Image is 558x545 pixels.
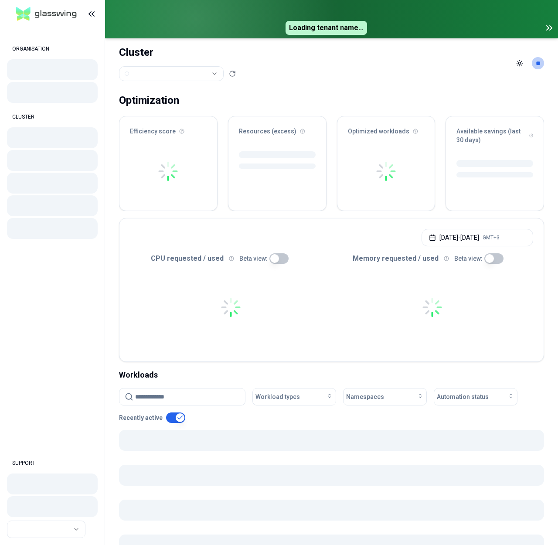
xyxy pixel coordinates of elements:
[13,4,80,24] img: GlassWing
[119,413,163,422] p: Recently active
[239,254,268,263] p: Beta view:
[337,116,435,141] div: Optimized workloads
[7,108,98,126] div: CLUSTER
[119,92,179,109] div: Optimization
[446,116,544,150] div: Available savings (last 30 days)
[119,66,224,81] button: Select a value
[228,116,326,141] div: Resources (excess)
[422,229,533,246] button: [DATE]-[DATE]GMT+3
[252,388,336,405] button: Workload types
[119,45,236,59] h1: Cluster
[343,388,427,405] button: Namespaces
[255,392,300,401] span: Workload types
[454,254,483,263] p: Beta view:
[286,21,367,35] span: Loading tenant name...
[119,116,217,141] div: Efficiency score
[346,392,384,401] span: Namespaces
[332,253,534,264] div: Memory requested / used
[130,253,332,264] div: CPU requested / used
[7,40,98,58] div: ORGANISATION
[483,234,500,241] span: GMT+3
[437,392,489,401] span: Automation status
[434,388,517,405] button: Automation status
[7,454,98,472] div: SUPPORT
[119,369,544,381] div: Workloads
